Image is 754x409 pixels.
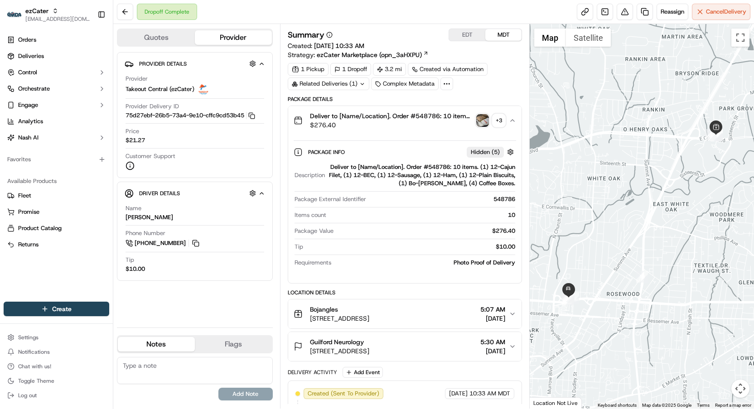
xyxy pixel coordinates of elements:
button: Guilford Neurology[STREET_ADDRESS]5:30 AM[DATE] [288,332,522,361]
span: Reassign [661,8,684,16]
span: [PERSON_NAME] [28,164,73,172]
div: [PERSON_NAME] [126,213,173,221]
span: Promise [18,208,39,216]
img: profile_toc_cartwheel.png [198,84,209,95]
div: Related Deliveries (1) [288,77,369,90]
a: Created via Automation [408,63,488,76]
button: Driver Details [125,186,265,201]
span: Deliver to [Name/Location]. Order #548786: 10 items. (1) 12-Cajun Filet, (1) 12-BEC, (1) 12-Sausa... [310,111,473,120]
span: [DATE] [80,164,99,172]
div: Deliver to [Name/Location]. Order #548786: 10 items. (1) 12-Cajun Filet, (1) 12-BEC, (1) 12-Sausa... [329,163,515,188]
button: Product Catalog [4,221,109,236]
a: Terms (opens in new tab) [697,403,710,408]
h3: Summary [288,31,324,39]
button: Show street map [534,29,566,47]
span: [PHONE_NUMBER] [135,239,186,247]
span: Name [126,204,141,212]
span: Provider Delivery ID [126,102,179,111]
span: • [75,164,78,172]
div: Photo Proof of Delivery [335,259,515,267]
button: Engage [4,98,109,112]
div: 11 [567,293,579,304]
span: Guilford Neurology [310,337,364,346]
div: 548786 [370,195,515,203]
span: [STREET_ADDRESS] [310,314,369,323]
button: Chat with us! [4,360,109,373]
span: ezCater Marketplace (opn_3aHXPU) [317,50,422,59]
button: Notifications [4,346,109,358]
span: Cancel Delivery [706,8,746,16]
span: Package Info [308,149,347,156]
span: [DATE] [480,314,505,323]
img: Jes Laurent [9,156,24,173]
div: Start new chat [41,86,149,95]
div: We're available if you need us! [41,95,125,102]
div: Location Not Live [530,397,582,409]
div: Package Details [288,96,522,103]
button: Reassign [657,4,688,20]
span: [STREET_ADDRESS] [310,346,369,356]
span: Orders [18,36,36,44]
div: 10 [330,211,515,219]
button: Settings [4,331,109,344]
a: Open this area in Google Maps (opens a new window) [532,397,562,409]
img: Nash [9,9,27,27]
span: $21.27 [126,136,145,144]
button: See all [140,115,165,126]
a: Report a map error [715,403,751,408]
button: ezCaterezCater[EMAIL_ADDRESS][DOMAIN_NAME] [4,4,94,25]
span: Orchestrate [18,85,50,93]
button: Add Event [343,367,383,378]
button: Returns [4,237,109,252]
a: Analytics [4,114,109,129]
span: Product Catalog [18,224,62,232]
img: Google [532,397,562,409]
span: Price [126,127,139,135]
div: 1 Pickup [288,63,329,76]
button: Fleet [4,188,109,203]
span: [DATE] [449,390,468,398]
span: Deliveries [18,52,44,60]
span: Description [295,171,325,179]
span: Chat with us! [18,363,51,370]
div: 7 [711,130,723,141]
button: Control [4,65,109,80]
img: 1736555255976-a54dd68f-1ca7-489b-9aae-adbdc363a1c4 [9,86,25,102]
span: Customer Support [126,152,175,160]
span: Pylon [90,224,110,231]
div: 14 [562,290,574,302]
span: Provider [126,75,148,83]
button: Orchestrate [4,82,109,96]
p: Welcome 👋 [9,36,165,50]
div: Location Details [288,289,522,296]
button: Start new chat [154,89,165,100]
span: Settings [18,334,39,341]
a: Promise [7,208,106,216]
button: Deliver to [Name/Location]. Order #548786: 10 items. (1) 12-Cajun Filet, (1) 12-BEC, (1) 12-Sausa... [288,106,522,135]
span: [DATE] 10:33 AM [314,42,364,50]
div: Delivery Activity [288,369,337,376]
div: Strategy: [288,50,429,59]
div: 📗 [9,203,16,210]
button: Hidden (5) [467,146,516,158]
div: Favorites [4,152,109,167]
a: 💻API Documentation [73,198,149,215]
span: Knowledge Base [18,202,69,211]
button: EDT [449,29,485,41]
div: $276.40 [337,227,515,235]
div: 6 [710,130,722,141]
span: Created: [288,41,364,50]
button: Flags [195,337,272,351]
div: Complex Metadata [371,77,439,90]
div: + 3 [493,114,505,127]
span: • [75,140,78,147]
a: Fleet [7,192,106,200]
div: 10 [636,271,648,283]
div: $10.00 [307,243,515,251]
span: Requirements [295,259,331,267]
button: Provider [195,30,272,45]
div: 12 [562,294,574,305]
span: Control [18,68,37,77]
button: Log out [4,389,109,402]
